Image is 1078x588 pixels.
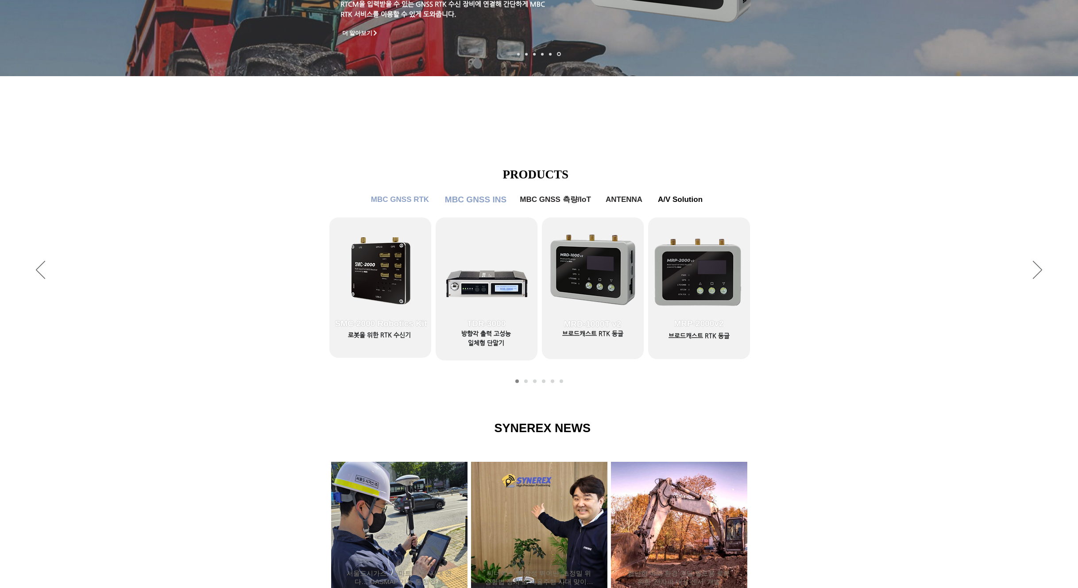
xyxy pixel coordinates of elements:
[436,217,537,355] a: TDR-3000
[344,569,454,586] a: 서울도시가스, ‘스마트 측량’ 시대 연다… GASMAP 기능 통합 완료
[36,261,45,280] button: 이전
[1033,261,1042,280] button: 다음
[495,422,591,435] span: SYNEREX NEWS
[606,195,642,204] span: ANTENNA
[624,569,734,586] a: 험난한 야외 환경 견딜 필드용 로봇 위한 ‘전자파 내성 센서’ 개발
[443,191,509,209] a: MBC GNSS INS
[342,29,373,37] span: 더 알아보기
[335,319,427,329] span: SMC-2000 Robotics Kit
[503,168,569,181] span: PRODUCTS
[467,319,506,329] span: TDR-3000
[674,319,724,329] span: MRP-2000v2
[652,191,709,209] a: A/V Solution
[514,191,598,209] a: MBC GNSS 측량/IoT
[549,53,552,55] a: 로봇
[371,195,429,204] span: MBC GNSS RTK
[365,191,436,209] a: MBC GNSS RTK
[513,379,566,383] nav: 슬라이드
[338,27,383,39] a: 더 알아보기
[658,195,703,204] span: A/V Solution
[520,194,591,205] span: MBC GNSS 측량/IoT
[524,379,528,383] a: MBC GNSS RTK2
[517,53,520,55] a: 로봇- SMC 2000
[525,53,528,55] a: 드론 8 - SMC 2000
[648,217,750,355] a: MRP-2000v2
[542,379,545,383] a: MBC GNSS 측량/IoT
[330,217,432,355] a: SMC-2000 Robotics Kit
[542,218,644,355] a: MRD-1000T v2
[551,379,554,383] a: ANTENNA
[340,10,456,18] a: RTK 서비스를 이용할 수 있게 도와줍니다.
[602,191,646,209] a: ANTENNA
[557,52,561,56] a: 정밀농업
[515,379,519,383] a: MBC GNSS RTK1
[533,379,537,383] a: MBC GNSS INS
[484,569,594,586] a: 씨너렉스 “확장성 뛰어난 ‘초정밀 위성항법 장치’로 자율주행 시대 맞이할 것”
[445,195,506,205] span: MBC GNSS INS
[564,319,622,329] span: MRD-1000T v2
[514,52,564,56] nav: 슬라이드
[533,53,536,55] a: 측량 IoT
[560,379,563,383] a: A/V Solution
[976,550,1078,588] iframe: Wix Chat
[541,53,544,55] a: 자율주행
